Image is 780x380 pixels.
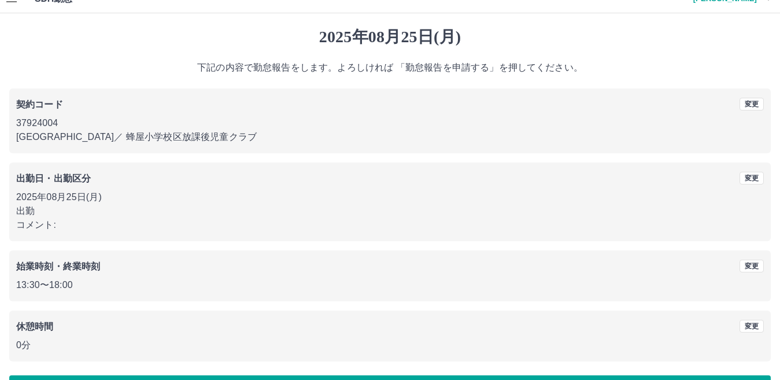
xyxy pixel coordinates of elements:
[16,116,764,130] p: 37924004
[740,172,764,185] button: 変更
[16,218,764,232] p: コメント:
[16,261,100,271] b: 始業時刻・終業時刻
[16,204,764,218] p: 出勤
[16,278,764,292] p: 13:30 〜 18:00
[9,61,771,75] p: 下記の内容で勤怠報告をします。よろしければ 「勤怠報告を申請する」を押してください。
[16,338,764,352] p: 0分
[16,190,764,204] p: 2025年08月25日(月)
[740,320,764,333] button: 変更
[740,98,764,110] button: 変更
[9,27,771,47] h1: 2025年08月25日(月)
[740,260,764,272] button: 変更
[16,130,764,144] p: [GEOGRAPHIC_DATA] ／ 蜂屋小学校区放課後児童クラブ
[16,99,63,109] b: 契約コード
[16,174,91,183] b: 出勤日・出勤区分
[16,322,54,331] b: 休憩時間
